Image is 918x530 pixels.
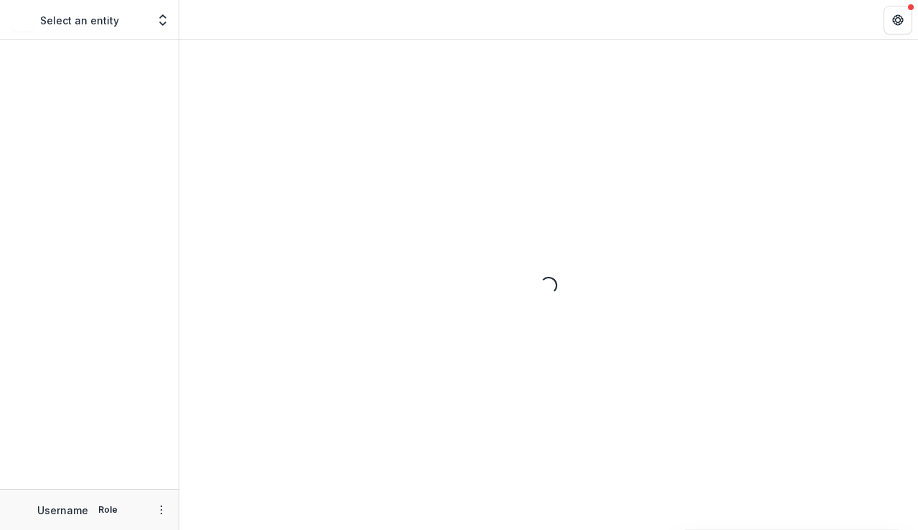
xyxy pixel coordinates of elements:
[94,503,122,516] p: Role
[37,503,88,518] p: Username
[153,6,173,34] button: Open entity switcher
[40,13,119,28] p: Select an entity
[153,501,170,519] button: More
[884,6,912,34] button: Get Help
